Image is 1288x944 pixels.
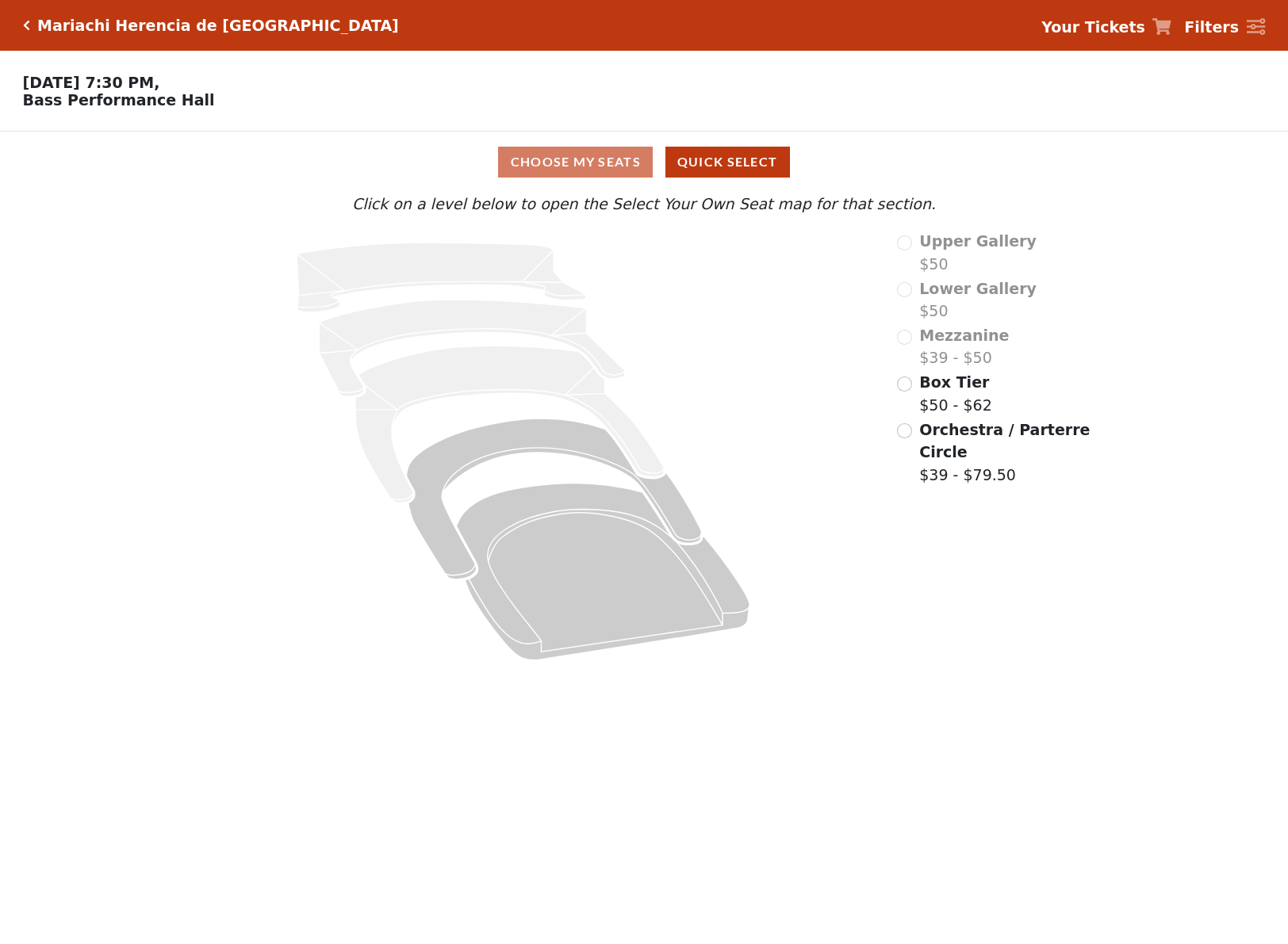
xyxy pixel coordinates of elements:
label: $39 - $79.50 [919,418,1092,487]
h5: Mariachi Herencia de [GEOGRAPHIC_DATA] [37,17,399,35]
span: Box Tier [919,373,989,391]
path: Orchestra / Parterre Circle - Seats Available: 613 [457,483,750,660]
label: $50 [919,230,1037,275]
span: Upper Gallery [919,232,1037,250]
path: Upper Gallery - Seats Available: 0 [297,243,586,312]
label: $50 [919,277,1037,323]
p: Click on a level below to open the Select Your Own Seat map for that section. [172,193,1116,216]
path: Lower Gallery - Seats Available: 0 [320,300,626,396]
strong: Your Tickets [1041,18,1145,36]
span: Orchestra / Parterre Circle [919,421,1090,461]
span: Lower Gallery [919,280,1037,297]
strong: Filters [1184,18,1239,36]
label: $50 - $62 [919,371,991,416]
span: Mezzanine [919,327,1009,344]
button: Quick Select [665,147,790,178]
a: Click here to go back to filters [23,20,30,31]
label: $39 - $50 [919,324,1009,369]
a: Your Tickets [1041,16,1171,39]
a: Filters [1184,16,1265,39]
